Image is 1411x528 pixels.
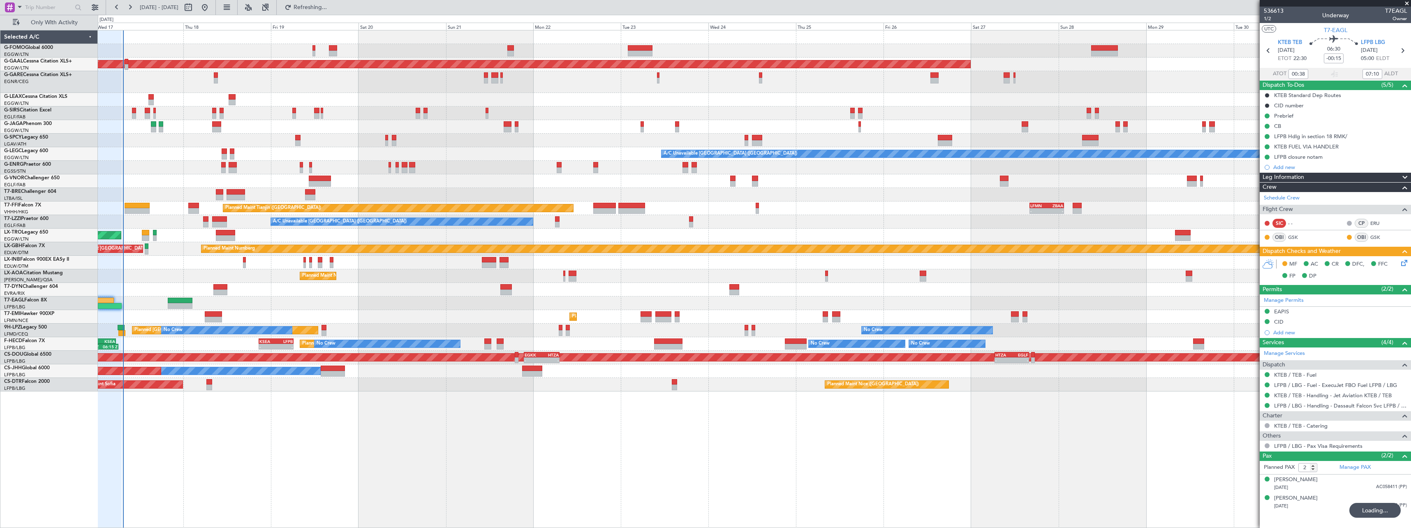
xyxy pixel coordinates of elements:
div: [PERSON_NAME] [1274,476,1318,484]
a: KTEB / TEB - Fuel [1274,371,1316,378]
a: CS-DTRFalcon 2000 [4,379,50,384]
a: G-LEGCLegacy 600 [4,148,48,153]
a: CS-DOUGlobal 6500 [4,352,51,357]
div: Planned [GEOGRAPHIC_DATA] ([GEOGRAPHIC_DATA]) [134,324,251,336]
input: --:-- [1362,69,1382,79]
div: - [541,358,558,363]
span: T7-BRE [4,189,21,194]
span: CS-DOU [4,352,23,357]
a: EGLF/FAB [4,114,25,120]
div: A/C Unavailable [GEOGRAPHIC_DATA] ([GEOGRAPHIC_DATA]) [664,148,797,160]
span: 1/2 [1264,15,1284,22]
div: KTEB FUEL VIA HANDLER [1274,143,1339,150]
a: Manage Services [1264,350,1305,358]
span: [DATE] [1278,46,1295,55]
span: 05:00 [1361,55,1374,63]
a: T7-FFIFalcon 7X [4,203,41,208]
div: Add new [1273,164,1407,171]
div: Sat 20 [359,23,446,30]
button: UTC [1262,25,1276,32]
a: LFPB/LBG [4,358,25,364]
a: 9H-LPZLegacy 500 [4,325,47,330]
button: Refreshing... [281,1,330,14]
div: KSEA [259,339,276,344]
span: 22:30 [1293,55,1307,63]
span: Services [1263,338,1284,347]
input: --:-- [1288,69,1308,79]
div: LFPB [276,339,292,344]
span: 06:30 [1327,45,1340,53]
a: EVRA/RIX [4,290,25,296]
a: LX-AOACitation Mustang [4,271,63,276]
span: ETOT [1278,55,1291,63]
div: No Crew [317,338,335,350]
div: HTZA [995,352,1012,357]
a: G-SIRSCitation Excel [4,108,51,113]
span: G-VNOR [4,176,24,181]
div: Loading... [1349,503,1401,518]
span: Charter [1263,411,1282,421]
label: Planned PAX [1264,463,1295,472]
a: EGGW/LTN [4,236,29,242]
a: LFMD/CEQ [4,331,28,337]
div: - [1012,358,1028,363]
div: CID number [1274,102,1304,109]
div: KSEA [98,339,115,344]
div: No Crew [911,338,930,350]
a: Schedule Crew [1264,194,1300,202]
a: LX-GBHFalcon 7X [4,243,45,248]
span: CR [1332,260,1339,269]
span: T7-EAGL [4,298,24,303]
div: Planned Maint [GEOGRAPHIC_DATA] ([GEOGRAPHIC_DATA]) [69,243,198,255]
span: F-HECD [4,338,22,343]
a: G-VNORChallenger 650 [4,176,60,181]
div: No Crew [811,338,830,350]
span: LFPB LBG [1361,39,1385,47]
span: Permits [1263,285,1282,294]
input: Trip Number [25,1,72,14]
div: Prebrief [1274,112,1293,119]
span: T7-FFI [4,203,19,208]
button: Only With Activity [9,16,89,29]
a: T7-DYNChallenger 604 [4,284,58,289]
a: LTBA/ISL [4,195,23,201]
span: 24HH94157 (PP) [1374,502,1407,509]
div: Planned Maint [GEOGRAPHIC_DATA] ([GEOGRAPHIC_DATA]) [302,338,432,350]
div: Planned Maint Nurnberg [204,243,255,255]
a: G-FOMOGlobal 6000 [4,45,53,50]
div: Planned Maint Nice ([GEOGRAPHIC_DATA]) [827,378,919,391]
div: OBI [1355,233,1368,242]
a: G-ENRGPraetor 600 [4,162,51,167]
span: LX-INB [4,257,20,262]
span: T7-EAGL [1324,26,1347,35]
span: Crew [1263,183,1277,192]
div: Planned Maint [GEOGRAPHIC_DATA] [572,310,650,323]
span: CS-JHH [4,366,22,371]
span: [DATE] [1274,503,1288,509]
span: LX-TRO [4,230,22,235]
span: ELDT [1376,55,1389,63]
a: EGGW/LTN [4,51,29,58]
span: Leg Information [1263,173,1304,182]
span: T7-DYN [4,284,23,289]
div: - [995,358,1012,363]
div: Sun 28 [1059,23,1146,30]
a: G-JAGAPhenom 300 [4,121,52,126]
div: CB [1274,123,1281,130]
a: GSK [1370,234,1389,241]
div: CID [1274,318,1284,325]
span: LX-GBH [4,243,22,248]
span: Others [1263,431,1281,441]
span: KTEB TEB [1278,39,1302,47]
span: FFC [1378,260,1388,269]
a: LFPB/LBG [4,345,25,351]
a: LGAV/ATH [4,141,26,147]
a: EGGW/LTN [4,127,29,134]
a: EDLW/DTM [4,263,28,269]
span: ATOT [1273,70,1286,78]
div: HTZA [541,352,558,357]
div: Thu 25 [796,23,884,30]
div: [PERSON_NAME] [1274,494,1318,503]
div: No Crew [864,324,883,336]
div: Mon 29 [1146,23,1234,30]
